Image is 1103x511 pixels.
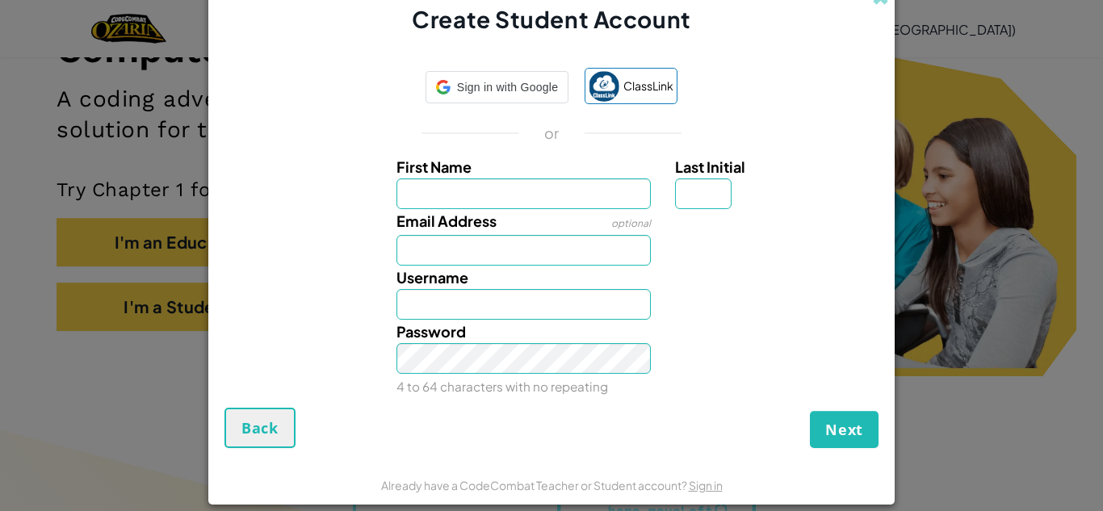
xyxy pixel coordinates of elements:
span: Next [825,420,863,439]
a: Sign in [689,478,723,492]
span: Already have a CodeCombat Teacher or Student account? [381,478,689,492]
span: optional [611,217,651,229]
span: Back [241,418,279,438]
span: ClassLink [623,74,673,98]
span: Username [396,268,468,287]
span: Email Address [396,212,497,230]
small: 4 to 64 characters with no repeating [396,379,608,394]
p: or [544,124,560,143]
img: classlink-logo-small.png [589,71,619,102]
span: Create Student Account [412,5,690,33]
span: Password [396,322,466,341]
button: Next [810,411,879,448]
span: First Name [396,157,472,176]
span: Sign in with Google [457,76,558,99]
span: Last Initial [675,157,745,176]
button: Back [224,408,296,448]
div: Sign in with Google [426,71,568,103]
